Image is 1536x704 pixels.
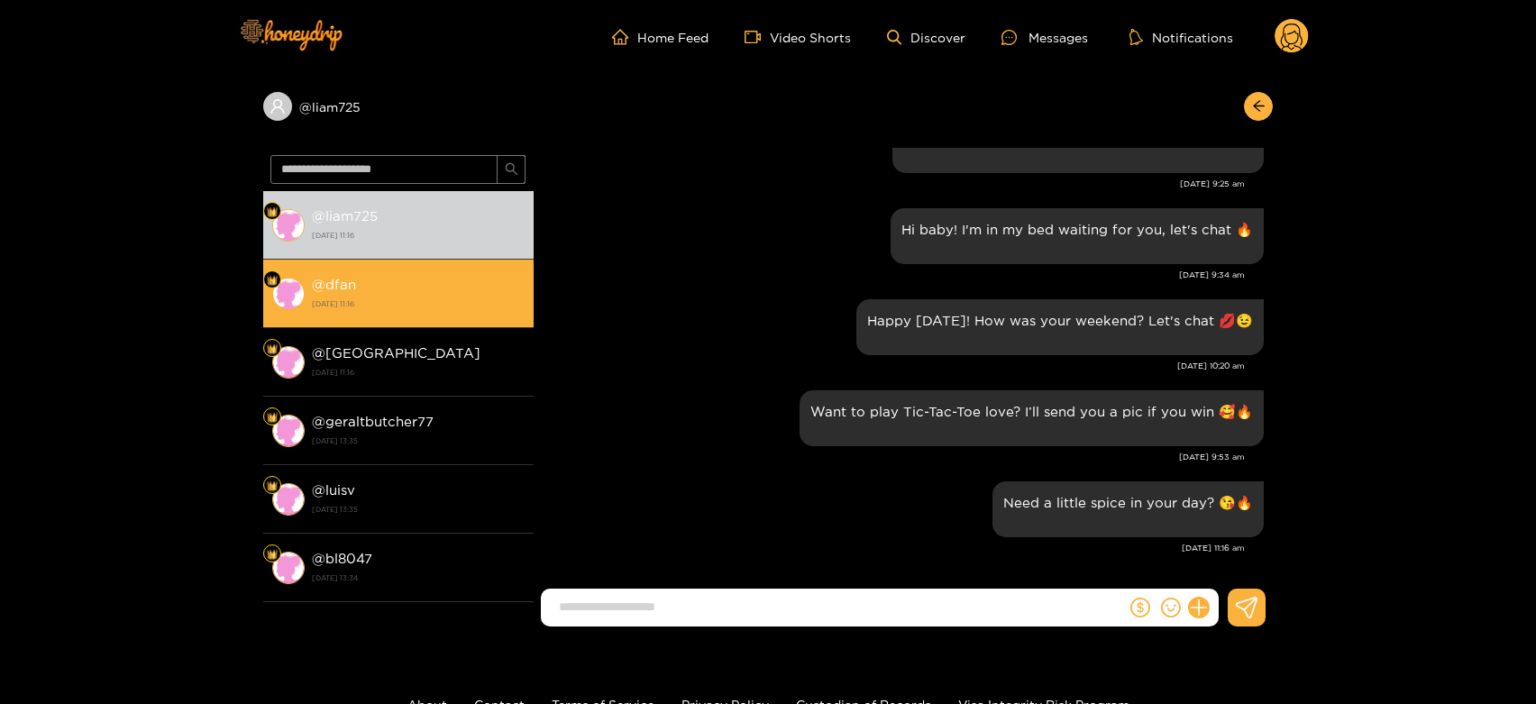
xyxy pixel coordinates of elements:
button: dollar [1127,594,1154,621]
strong: @ [GEOGRAPHIC_DATA] [312,345,480,361]
div: Sep. 28, 9:34 am [891,208,1264,264]
strong: [DATE] 11:16 [312,364,525,380]
strong: [DATE] 11:16 [312,227,525,243]
div: [DATE] 9:53 am [543,451,1245,463]
a: Discover [887,30,965,45]
p: Hi baby! I'm in my bed waiting for you, let's chat 🔥 [901,219,1253,240]
img: Fan Level [267,206,278,217]
strong: [DATE] 13:34 [312,570,525,586]
strong: [DATE] 13:35 [312,501,525,517]
img: conversation [272,209,305,242]
div: [DATE] 10:20 am [543,360,1245,372]
span: search [505,162,518,178]
div: Sep. 29, 10:20 am [856,299,1264,355]
span: user [270,98,286,114]
strong: @ bl8047 [312,551,372,566]
button: search [497,155,526,184]
div: [DATE] 9:34 am [543,269,1245,281]
strong: @ dfan [312,277,356,292]
p: Happy [DATE]! How was your weekend? Let's chat 💋😉 [867,310,1253,331]
strong: [DATE] 13:35 [312,433,525,449]
p: Want to play Tic-Tac-Toe love? I’ll send you a pic if you win 🥰🔥 [810,401,1253,422]
img: Fan Level [267,343,278,354]
span: home [612,29,637,45]
a: Home Feed [612,29,709,45]
img: Fan Level [267,549,278,560]
img: Fan Level [267,412,278,423]
img: conversation [272,552,305,584]
div: @liam725 [263,92,534,121]
div: Oct. 1, 11:16 am [992,481,1264,537]
img: conversation [272,483,305,516]
div: [DATE] 11:16 am [543,542,1245,554]
span: arrow-left [1252,99,1266,114]
img: conversation [272,346,305,379]
img: Fan Level [267,480,278,491]
strong: [DATE] 11:16 [312,296,525,312]
span: dollar [1130,598,1150,617]
span: video-camera [745,29,770,45]
button: Notifications [1124,28,1239,46]
strong: @ luisv [312,482,355,498]
strong: @ liam725 [312,208,378,224]
div: Sep. 30, 9:53 am [800,390,1264,446]
strong: @ geraltbutcher77 [312,414,434,429]
span: smile [1161,598,1181,617]
a: Video Shorts [745,29,851,45]
div: [DATE] 9:25 am [543,178,1245,190]
p: Need a little spice in your day? 😘🔥 [1003,492,1253,513]
img: conversation [272,415,305,447]
img: Fan Level [267,275,278,286]
button: arrow-left [1244,92,1273,121]
div: Messages [1001,27,1088,48]
img: conversation [272,278,305,310]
